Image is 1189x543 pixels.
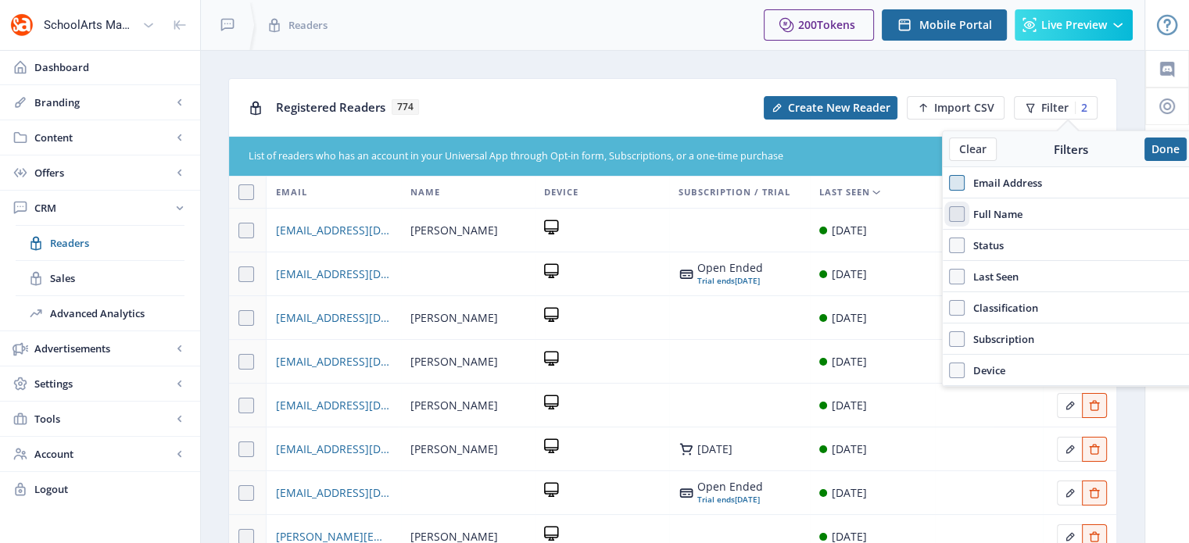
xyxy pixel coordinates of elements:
span: Dashboard [34,59,188,75]
span: Readers [50,235,184,251]
span: Advertisements [34,341,172,356]
span: Filter [1041,102,1069,114]
span: [PERSON_NAME] [410,440,498,459]
a: [EMAIL_ADDRESS][DOMAIN_NAME] [276,221,391,240]
a: Edit page [1082,484,1107,498]
span: Status [965,236,1004,255]
span: Classification [965,298,1038,317]
a: Edit page [1057,527,1082,542]
div: [DATE] [697,443,732,455]
span: Offers [34,165,172,180]
a: [EMAIL_ADDRESS][DOMAIN_NAME] [276,265,391,284]
span: Settings [34,376,172,391]
a: Edit page [1057,396,1082,411]
span: [PERSON_NAME] [410,221,498,240]
a: [EMAIL_ADDRESS][DOMAIN_NAME] [276,396,391,415]
img: properties.app_icon.png [9,13,34,38]
div: [DATE] [832,440,867,459]
a: Edit page [1082,396,1107,411]
div: 2 [1075,102,1087,114]
span: Tokens [817,17,855,32]
span: Subscription / Trial [679,183,790,202]
span: Advanced Analytics [50,305,184,321]
a: Readers [16,226,184,260]
a: Edit page [1082,440,1107,455]
span: Email Address [965,173,1042,192]
span: [PERSON_NAME] [410,309,498,327]
div: Open Ended [697,262,763,274]
span: Live Preview [1041,19,1107,31]
button: Mobile Portal [882,9,1007,41]
span: [PERSON_NAME] [410,396,498,415]
button: Filter2 [1014,96,1098,120]
span: Create New Reader [788,102,890,114]
span: Full Name [965,205,1022,223]
a: Edit page [1057,484,1082,498]
span: Logout [34,481,188,497]
div: [DATE] [832,352,867,371]
span: Account [34,446,172,462]
div: [DATE] [697,493,763,505]
div: Open Ended [697,480,763,493]
span: Trial ends [697,494,735,505]
button: Create New Reader [764,96,897,120]
span: Branding [34,95,172,110]
div: [DATE] [832,396,867,415]
button: Done [1144,138,1187,161]
div: List of readers who has an account in your Universal App through Opt-in form, Subscriptions, or a... [249,149,1004,164]
a: [EMAIL_ADDRESS][DOMAIN_NAME] [276,440,391,459]
span: Readers [288,17,328,33]
button: Import CSV [907,96,1005,120]
a: [EMAIL_ADDRESS][DOMAIN_NAME] [276,309,391,327]
div: [DATE] [697,274,763,287]
span: Mobile Portal [919,19,992,31]
span: Last Seen [819,183,870,202]
a: Sales [16,261,184,295]
span: Trial ends [697,275,735,286]
span: Device [965,361,1005,380]
a: [EMAIL_ADDRESS][DOMAIN_NAME] [276,484,391,502]
div: [DATE] [832,484,867,502]
span: CRM [34,200,172,216]
span: 774 [392,99,419,115]
div: [DATE] [832,309,867,327]
div: [DATE] [832,265,867,284]
a: Advanced Analytics [16,296,184,330]
a: [EMAIL_ADDRESS][DOMAIN_NAME] [276,352,391,371]
span: Sales [50,270,184,286]
span: Device [544,183,578,202]
span: Name [410,183,440,202]
span: Tools [34,411,172,427]
a: New page [754,96,897,120]
div: [DATE] [832,221,867,240]
a: New page [897,96,1005,120]
button: Live Preview [1015,9,1133,41]
div: SchoolArts Magazine [44,8,136,42]
div: Filters [997,141,1144,157]
span: Import CSV [934,102,994,114]
span: Registered Readers [276,99,385,115]
a: Edit page [1057,440,1082,455]
span: [PERSON_NAME] [410,352,498,371]
a: Edit page [1082,527,1107,542]
span: Subscription [965,330,1034,348]
span: Email [276,183,307,202]
span: Last Seen [965,267,1019,286]
button: Clear [949,138,997,161]
button: 200Tokens [764,9,874,41]
span: Content [34,130,172,145]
